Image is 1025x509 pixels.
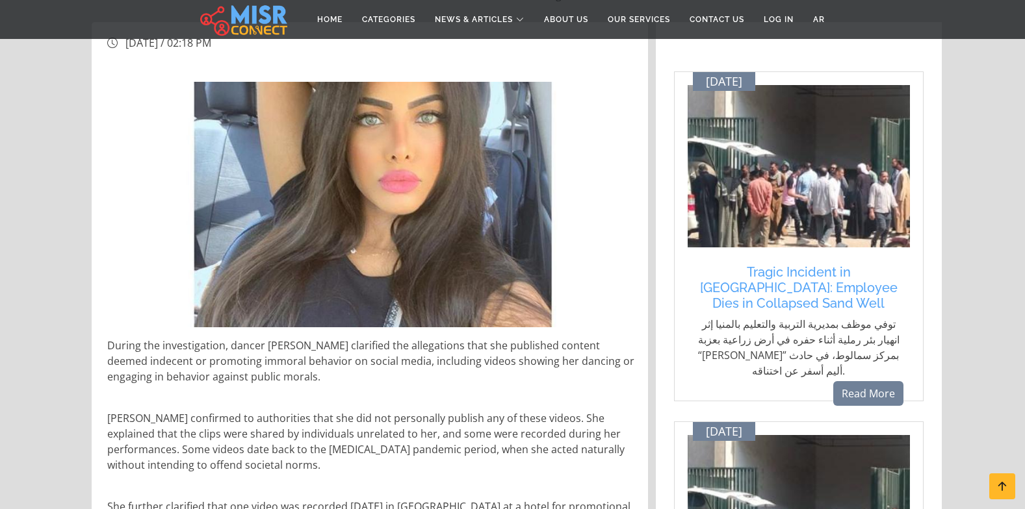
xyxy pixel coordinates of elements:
a: Read More [833,381,903,406]
img: انهيار بئر رملية في المنيا يودي بحياة موظف تعليم [688,85,910,247]
a: About Us [534,7,598,32]
a: Log in [754,7,803,32]
span: News & Articles [435,14,513,25]
a: Categories [352,7,425,32]
img: الراقصة ليندا تكشف ملابسات الفيديوهات القديمة في التحقيقات [152,82,590,327]
a: News & Articles [425,7,534,32]
p: توفي موظف بمديرية التربية والتعليم بالمنيا إثر انهيار بئر رملية أثناء حفره في أرض زراعية بعزبة “[... [694,316,903,379]
a: AR [803,7,835,32]
span: [DATE] [706,425,742,439]
span: [DATE] / 02:18 PM [125,36,211,50]
a: Home [307,7,352,32]
a: Tragic Incident in [GEOGRAPHIC_DATA]: Employee Dies in Collapsed Sand Well [694,264,903,311]
a: Our Services [598,7,680,32]
p: [PERSON_NAME] confirmed to authorities that she did not personally publish any of these videos. S... [107,410,635,473]
span: [DATE] [706,75,742,89]
img: main.misr_connect [200,3,287,36]
p: During the investigation, dancer [PERSON_NAME] clarified the allegations that she published conte... [107,338,635,384]
a: Contact Us [680,7,754,32]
